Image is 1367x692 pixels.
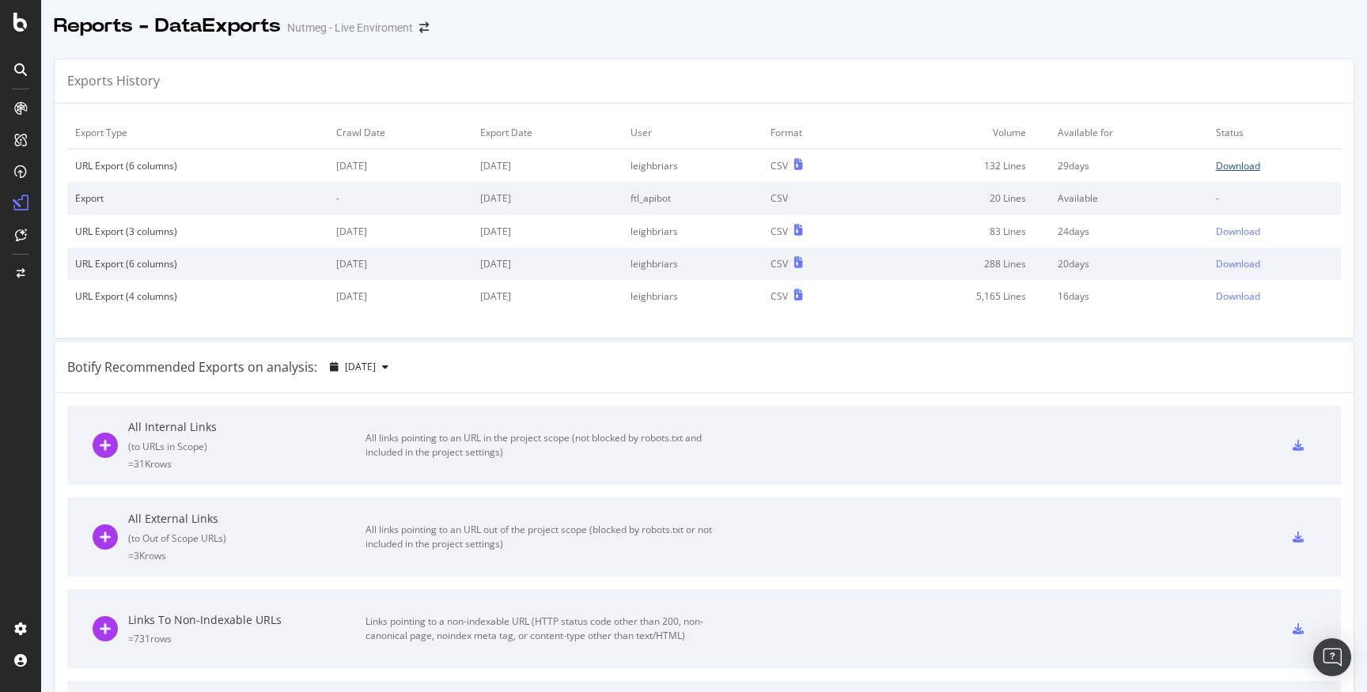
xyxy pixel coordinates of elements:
td: Export Date [472,116,623,149]
div: = 731 rows [128,632,365,645]
div: = 3K rows [128,549,365,562]
div: ( to URLs in Scope ) [128,440,365,453]
div: Download [1216,225,1260,238]
td: [DATE] [328,248,472,280]
td: 29 days [1050,149,1207,183]
div: All links pointing to an URL in the project scope (not blocked by robots.txt and included in the ... [365,431,721,459]
span: 2025 Sep. 1st [345,360,376,373]
td: Export Type [67,116,328,149]
td: User [623,116,763,149]
div: Download [1216,289,1260,303]
div: = 31K rows [128,457,365,471]
td: 5,165 Lines [869,280,1050,312]
a: Download [1216,225,1333,238]
td: Format [763,116,869,149]
div: Download [1216,159,1260,172]
div: All External Links [128,511,365,527]
td: leighbriars [623,280,763,312]
div: Reports - DataExports [54,13,281,40]
td: [DATE] [472,215,623,248]
div: Nutmeg - Live Enviroment [287,20,413,36]
div: Links To Non-Indexable URLs [128,612,365,628]
td: 132 Lines [869,149,1050,183]
div: Download [1216,257,1260,270]
div: All Internal Links [128,419,365,435]
td: 83 Lines [869,215,1050,248]
div: URL Export (3 columns) [75,225,320,238]
div: csv-export [1293,623,1304,634]
div: CSV [771,289,788,303]
button: [DATE] [324,354,395,380]
div: Botify Recommended Exports on analysis: [67,358,317,376]
div: Available [1058,191,1199,205]
div: csv-export [1293,531,1304,543]
td: - [1208,182,1341,214]
td: [DATE] [328,280,472,312]
td: [DATE] [472,149,623,183]
div: All links pointing to an URL out of the project scope (blocked by robots.txt or not included in t... [365,523,721,551]
td: [DATE] [472,280,623,312]
div: URL Export (6 columns) [75,257,320,270]
a: Download [1216,257,1333,270]
div: URL Export (6 columns) [75,159,320,172]
div: CSV [771,225,788,238]
div: Open Intercom Messenger [1313,638,1351,676]
div: Links pointing to a non-indexable URL (HTTP status code other than 200, non-canonical page, noind... [365,614,721,643]
a: Download [1216,159,1333,172]
div: Export [75,191,320,205]
td: leighbriars [623,215,763,248]
td: Available for [1050,116,1207,149]
td: 16 days [1050,280,1207,312]
td: 24 days [1050,215,1207,248]
div: csv-export [1293,440,1304,451]
div: arrow-right-arrow-left [419,22,429,33]
div: CSV [771,159,788,172]
td: 288 Lines [869,248,1050,280]
td: ftl_apibot [623,182,763,214]
td: Volume [869,116,1050,149]
td: leighbriars [623,149,763,183]
td: [DATE] [328,149,472,183]
td: CSV [763,182,869,214]
td: 20 days [1050,248,1207,280]
div: Exports History [67,72,160,90]
td: - [328,182,472,214]
div: ( to Out of Scope URLs ) [128,531,365,545]
a: Download [1216,289,1333,303]
td: [DATE] [472,182,623,214]
div: CSV [771,257,788,270]
td: [DATE] [328,215,472,248]
td: leighbriars [623,248,763,280]
td: Crawl Date [328,116,472,149]
td: [DATE] [472,248,623,280]
div: URL Export (4 columns) [75,289,320,303]
td: 20 Lines [869,182,1050,214]
td: Status [1208,116,1341,149]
